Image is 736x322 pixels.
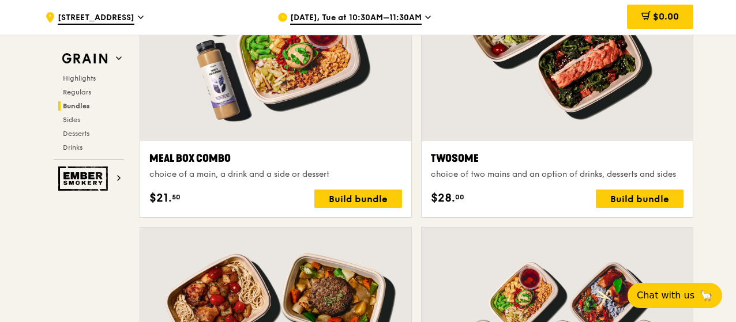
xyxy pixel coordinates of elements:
img: Grain web logo [58,48,111,69]
span: $28. [431,190,455,207]
span: Drinks [63,143,82,151]
span: Regulars [63,88,91,96]
span: 00 [455,192,464,202]
div: choice of a main, a drink and a side or dessert [149,169,402,180]
span: Highlights [63,74,96,82]
img: Ember Smokery web logo [58,166,111,191]
span: $21. [149,190,172,207]
div: Twosome [431,150,684,166]
div: Build bundle [314,190,402,208]
span: $0.00 [653,11,679,22]
button: Chat with us🦙 [628,283,722,308]
span: Desserts [63,130,89,138]
div: Meal Box Combo [149,150,402,166]
span: 50 [172,192,181,202]
span: Chat with us [637,289,694,302]
span: [STREET_ADDRESS] [58,12,134,25]
span: Bundles [63,102,90,110]
div: Build bundle [596,190,684,208]
span: 🦙 [699,289,713,302]
div: choice of two mains and an option of drinks, desserts and sides [431,169,684,180]
span: [DATE], Tue at 10:30AM–11:30AM [290,12,422,25]
span: Sides [63,116,80,124]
